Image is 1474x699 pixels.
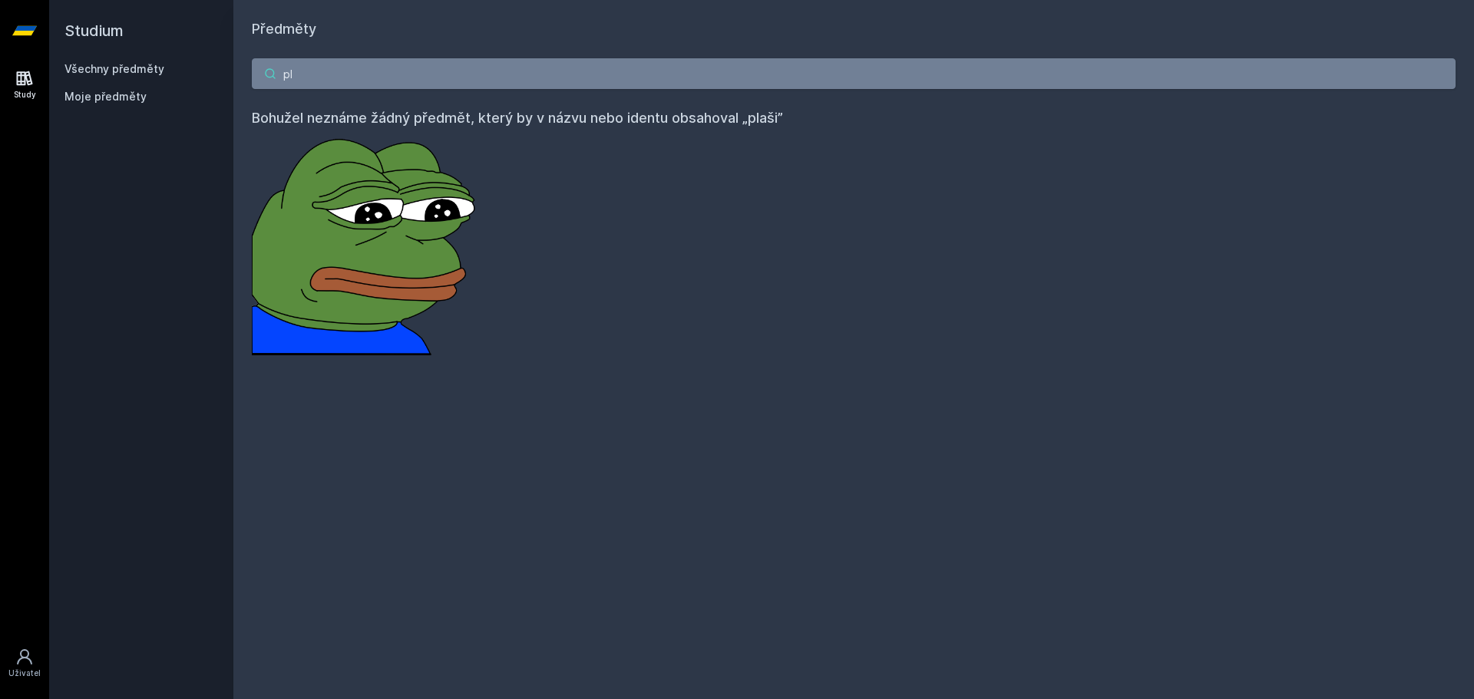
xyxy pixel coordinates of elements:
[14,89,36,101] div: Study
[3,640,46,687] a: Uživatel
[8,668,41,679] div: Uživatel
[252,58,1456,89] input: Název nebo ident předmětu…
[64,62,164,75] a: Všechny předměty
[64,89,147,104] span: Moje předměty
[3,61,46,108] a: Study
[252,129,482,355] img: error_picture.png
[252,107,1456,129] h4: Bohužel neznáme žádný předmět, který by v názvu nebo identu obsahoval „plaši”
[252,18,1456,40] h1: Předměty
